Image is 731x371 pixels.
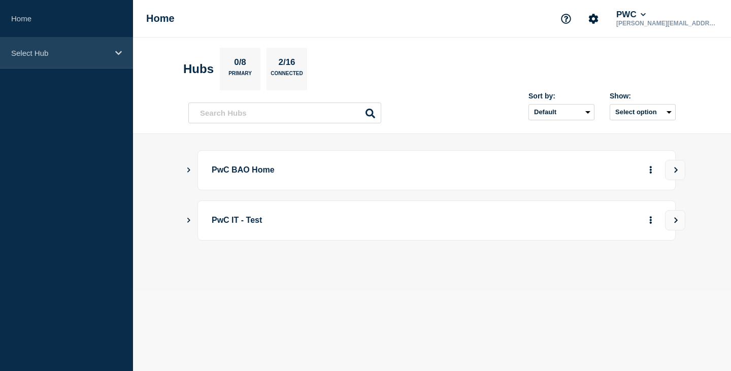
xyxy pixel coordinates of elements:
h2: Hubs [183,62,214,76]
p: PwC BAO Home [212,161,492,180]
p: Primary [228,71,252,81]
button: Support [555,8,577,29]
div: Sort by: [528,92,594,100]
button: View [665,160,685,180]
p: 0/8 [230,57,250,71]
div: Show: [610,92,676,100]
p: [PERSON_NAME][EMAIL_ADDRESS][PERSON_NAME][DOMAIN_NAME] [614,20,720,27]
button: View [665,210,685,230]
p: 2/16 [275,57,299,71]
button: Show Connected Hubs [186,166,191,174]
button: Show Connected Hubs [186,217,191,224]
input: Search Hubs [188,103,381,123]
button: Select option [610,104,676,120]
button: More actions [644,161,657,180]
select: Sort by [528,104,594,120]
button: More actions [644,211,657,230]
button: PWC [614,10,648,20]
p: Connected [271,71,303,81]
h1: Home [146,13,175,24]
p: Select Hub [11,49,109,57]
p: PwC IT - Test [212,211,492,230]
button: Account settings [583,8,604,29]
